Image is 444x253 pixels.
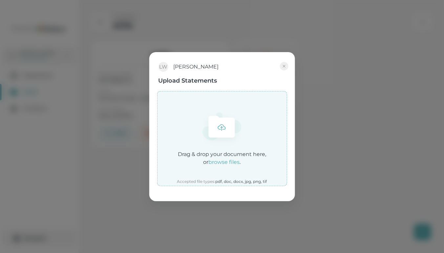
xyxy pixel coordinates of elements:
div: LW [159,62,168,72]
p: Drag & drop your document here, or . [178,150,266,166]
div: Drag & drop your document here,orbrowse files.Accepted file types:pdf, doc, docx, jpg, png, tif [157,91,287,186]
h4: Upload Statements [159,77,219,85]
p: Accepted file types: [177,179,267,184]
em: browse files [209,159,240,165]
p: [PERSON_NAME] [174,63,219,71]
em: pdf, doc, docx, jpg, png, tif [216,179,267,184]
